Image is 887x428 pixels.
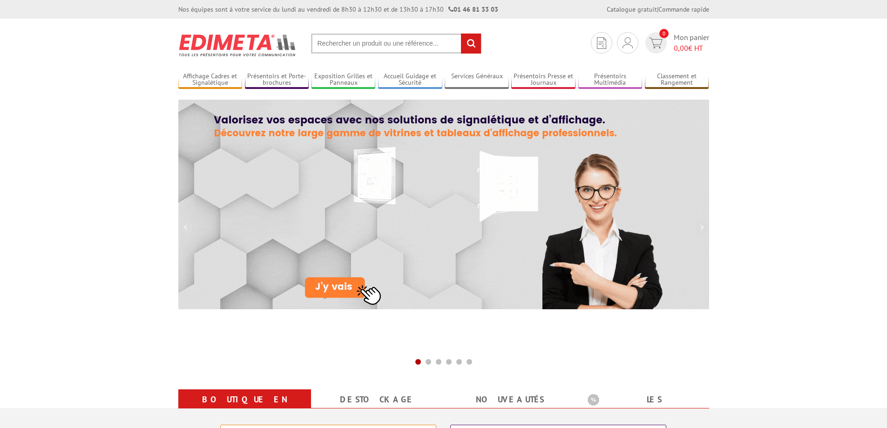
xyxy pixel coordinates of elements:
img: Présentoir, panneau, stand - Edimeta - PLV, affichage, mobilier bureau, entreprise [178,28,297,62]
span: 0,00 [674,43,688,53]
b: Les promotions [588,391,704,410]
a: Classement et Rangement [645,72,709,88]
input: Rechercher un produit ou une référence... [311,34,481,54]
a: nouveautés [455,391,565,408]
a: Boutique en ligne [190,391,300,425]
div: Nos équipes sont à votre service du lundi au vendredi de 8h30 à 12h30 et de 13h30 à 17h30 [178,5,498,14]
a: Affichage Cadres et Signalétique [178,72,243,88]
img: devis rapide [623,37,633,48]
div: | [607,5,709,14]
a: Commande rapide [658,5,709,14]
strong: 01 46 81 33 03 [448,5,498,14]
img: devis rapide [597,37,606,49]
a: Catalogue gratuit [607,5,657,14]
a: Services Généraux [445,72,509,88]
span: € HT [674,43,709,54]
a: Présentoirs et Porte-brochures [245,72,309,88]
a: devis rapide 0 Mon panier 0,00€ HT [643,32,709,54]
input: rechercher [461,34,481,54]
a: Exposition Grilles et Panneaux [311,72,376,88]
a: Présentoirs Presse et Journaux [511,72,576,88]
span: Mon panier [674,32,709,54]
a: Les promotions [588,391,698,425]
span: 0 [659,29,669,38]
a: Accueil Guidage et Sécurité [378,72,442,88]
img: devis rapide [649,38,663,48]
a: Présentoirs Multimédia [578,72,643,88]
a: Destockage [322,391,433,408]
